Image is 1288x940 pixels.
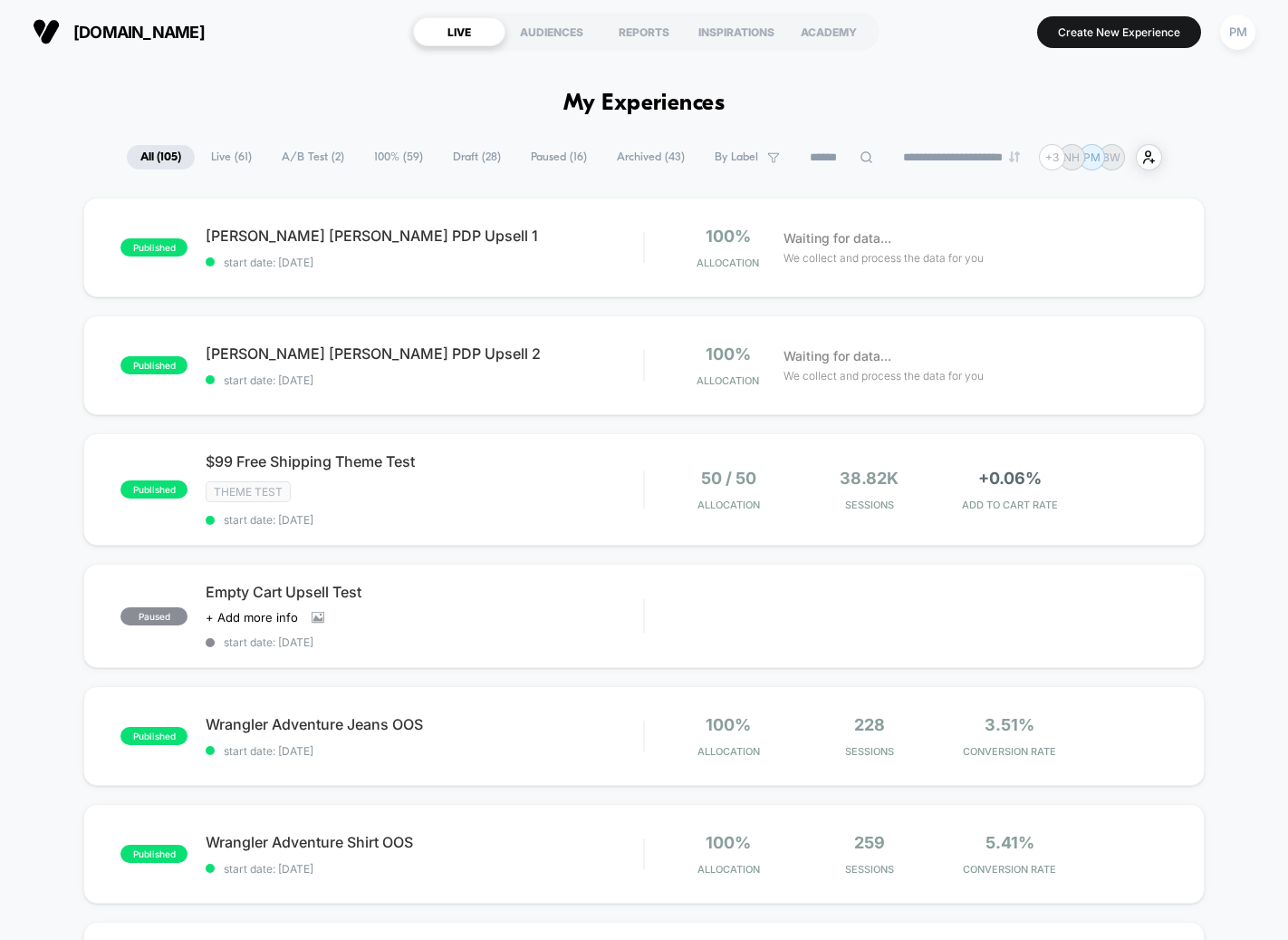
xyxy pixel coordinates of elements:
span: Allocation [697,257,759,269]
span: Paused ( 16 ) [517,145,601,170]
span: Wrangler Adventure Jeans OOS [206,715,643,733]
span: Allocation [697,863,760,876]
span: CONVERSION RATE [944,863,1075,876]
span: +0.06% [978,469,1042,488]
span: ADD TO CART RATE [944,499,1075,511]
span: published [120,356,187,374]
span: 100% ( 59 ) [360,145,437,170]
span: published [120,845,187,863]
span: 5.41% [985,833,1034,852]
p: NH [1063,150,1080,164]
span: Sessions [803,499,935,511]
span: We collect and process the data for you [783,249,984,266]
span: Live ( 61 ) [197,145,265,170]
span: Allocation [697,374,759,387]
span: 100% [706,833,751,852]
button: Create New Experience [1037,16,1201,48]
span: Archived ( 43 ) [603,145,698,170]
span: 100% [706,344,751,363]
span: Empty Cart Upsell Test [206,583,643,601]
span: start date: [DATE] [206,513,643,527]
span: We collect and process the data for you [783,367,984,384]
img: Visually logo [33,18,60,45]
span: paused [120,607,187,625]
span: Sessions [803,863,935,876]
div: AUDIENCES [505,17,598,46]
span: 3.51% [985,715,1034,734]
div: PM [1220,15,1255,50]
div: REPORTS [598,17,690,46]
span: start date: [DATE] [206,744,643,758]
span: + Add more info [206,610,298,625]
span: Allocation [697,745,760,758]
span: 228 [854,715,885,734]
p: PM [1083,150,1101,164]
span: start date: [DATE] [206,635,643,649]
button: PM [1215,14,1261,51]
p: BW [1102,150,1120,164]
span: A/B Test ( 2 ) [268,145,358,170]
div: ACADEMY [783,17,875,46]
span: By Label [715,150,758,164]
span: 259 [854,833,885,852]
span: published [120,727,187,745]
span: published [120,238,187,257]
span: Wrangler Adventure Shirt OOS [206,833,643,851]
span: Sessions [803,745,935,758]
span: Draft ( 28 ) [439,145,514,170]
span: Allocation [697,499,760,511]
span: [DOMAIN_NAME] [73,23,205,42]
span: start date: [DATE] [206,862,643,876]
span: 38.82k [840,469,899,488]
span: [PERSON_NAME] [PERSON_NAME] PDP Upsell 1 [206,227,643,245]
div: LIVE [413,17,505,46]
span: 100% [706,715,751,734]
span: All ( 105 ) [127,145,195,170]
span: start date: [DATE] [206,256,643,269]
span: 100% [706,227,751,246]
span: Waiting for data... [783,228,891,248]
span: start date: [DATE] [206,373,643,387]
span: Theme Test [206,481,291,502]
span: [PERSON_NAME] [PERSON_NAME] PDP Upsell 2 [206,344,643,363]
button: [DOMAIN_NAME] [27,17,210,46]
span: 50 / 50 [701,469,756,488]
h1: My Experiences [563,91,726,117]
span: Waiting for data... [783,346,891,366]
span: CONVERSION RATE [944,745,1075,758]
div: + 3 [1039,144,1065,170]
div: INSPIRATIONS [690,17,783,46]
img: end [1009,151,1020,162]
span: $99 Free Shipping Theme Test [206,452,643,470]
span: published [120,480,187,499]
